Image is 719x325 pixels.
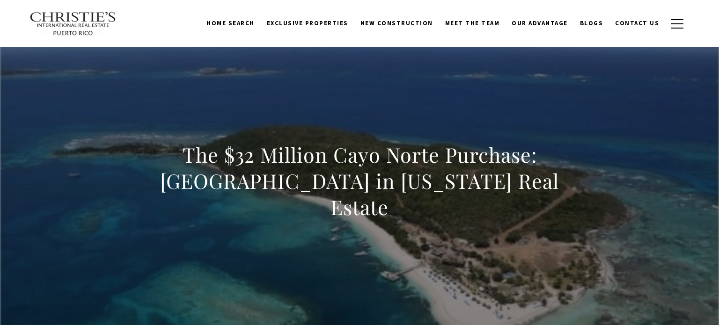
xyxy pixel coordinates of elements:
[439,14,506,32] a: Meet the Team
[574,14,609,32] a: Blogs
[580,19,603,27] span: Blogs
[512,19,568,27] span: Our Advantage
[615,19,659,27] span: Contact Us
[360,19,433,27] span: New Construction
[200,14,261,32] a: Home Search
[29,12,117,36] img: Christie's International Real Estate text transparent background
[506,14,574,32] a: Our Advantage
[261,14,354,32] a: Exclusive Properties
[153,142,566,220] h1: The $32 Million Cayo Norte Purchase: [GEOGRAPHIC_DATA] in [US_STATE] Real Estate
[267,19,348,27] span: Exclusive Properties
[354,14,439,32] a: New Construction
